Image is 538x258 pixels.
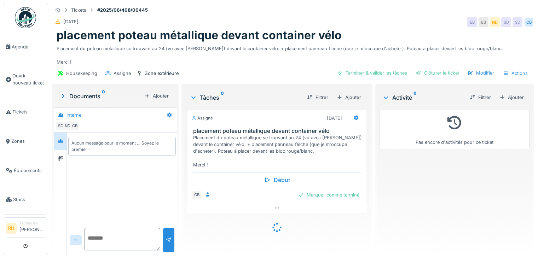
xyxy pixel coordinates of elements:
span: Équipements [14,167,45,174]
div: [DATE] [327,115,342,122]
div: SD [501,17,511,27]
div: SD [56,121,65,131]
div: Documents [59,92,141,100]
li: [PERSON_NAME] [19,221,45,236]
div: Ajouter [334,93,364,102]
a: Ouvrir nouveau ticket [3,61,48,98]
span: Ouvrir nouveau ticket [12,72,45,86]
div: Placement du poteau métallique se trouvant au 24 (vu avec [PERSON_NAME]) devant le container vélo... [193,134,364,168]
div: Interne [66,112,81,118]
div: CB [524,17,534,27]
div: Modifier [465,68,497,78]
span: Tickets [12,109,45,115]
div: Actions [500,68,531,78]
a: Zones [3,127,48,156]
div: Filtrer [467,93,494,102]
div: Zone extérieure [145,70,179,77]
sup: 0 [102,92,105,100]
a: Équipements [3,156,48,185]
h3: placement poteau métallique devant container vélo [193,128,364,134]
div: Début [192,172,362,187]
div: EB [467,17,477,27]
div: EB [479,17,488,27]
div: Tickets [71,7,86,13]
div: Housekeeping [66,70,97,77]
sup: 0 [221,93,224,102]
div: Assigné [114,70,131,77]
div: Activité [382,93,464,102]
div: Marquer comme terminé [295,190,362,200]
img: Badge_color-CXgf-gQk.svg [15,7,36,28]
li: RH [6,223,17,234]
div: Clôturer le ticket [413,68,462,78]
div: Assigné [192,115,213,121]
span: Stock [13,196,45,203]
strong: #2025/06/408/00445 [94,7,151,13]
div: CB [70,121,80,131]
div: Technicien [19,221,45,226]
div: Pas encore d'activités pour ce ticket [384,113,525,146]
span: Agenda [12,43,45,50]
div: Terminer & valider les tâches [334,68,410,78]
span: Zones [11,138,45,145]
div: Placement du poteau métallique se trouvant au 24 (vu avec [PERSON_NAME]) devant le container vélo... [57,42,530,66]
div: [DATE] [63,18,79,25]
div: Tâches [190,93,301,102]
div: Aucun message pour le moment … Soyez le premier ! [71,140,173,153]
div: CB [192,190,202,200]
div: Ajouter [497,93,527,102]
h1: placement poteau métallique devant container vélo [57,29,342,42]
div: Filtrer [304,93,331,102]
sup: 0 [413,93,417,102]
a: RH Technicien[PERSON_NAME] [6,221,45,238]
a: Tickets [3,98,48,127]
div: SD [513,17,522,27]
div: ND [63,121,73,131]
div: ND [490,17,500,27]
a: Agenda [3,32,48,61]
div: Ajouter [141,91,172,101]
a: Stock [3,185,48,215]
